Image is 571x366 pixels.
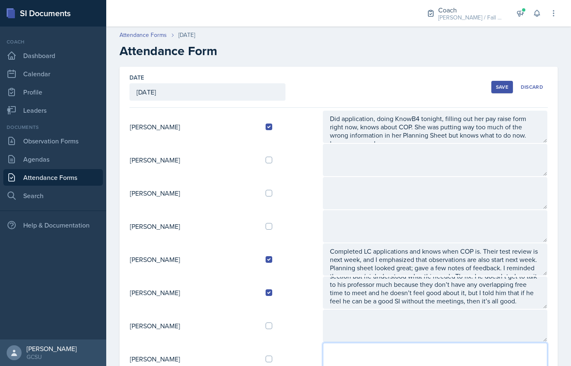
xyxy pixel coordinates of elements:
td: [PERSON_NAME] [129,210,259,243]
a: Attendance Forms [3,169,103,186]
a: Attendance Forms [120,31,167,39]
a: Search [3,187,103,204]
button: Discard [516,81,548,93]
div: [PERSON_NAME] [27,344,77,353]
div: Discard [521,84,543,90]
div: Save [496,84,508,90]
td: [PERSON_NAME] [129,276,259,309]
a: Profile [3,84,103,100]
a: Agendas [3,151,103,167]
a: Calendar [3,65,103,82]
a: Dashboard [3,47,103,64]
h2: Attendance Form [120,44,558,58]
td: [PERSON_NAME] [129,143,259,177]
div: [PERSON_NAME] / Fall 2025 [438,13,505,22]
td: [PERSON_NAME] [129,110,259,143]
a: Observation Forms [3,133,103,149]
td: [PERSON_NAME] [129,243,259,276]
label: Date [129,73,144,82]
td: [PERSON_NAME] [129,177,259,210]
div: Coach [438,5,505,15]
div: GCSU [27,353,77,361]
div: Documents [3,124,103,131]
button: Save [491,81,513,93]
a: Leaders [3,102,103,119]
div: Coach [3,38,103,46]
td: [PERSON_NAME] [129,309,259,342]
div: [DATE] [178,31,195,39]
div: Help & Documentation [3,217,103,233]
